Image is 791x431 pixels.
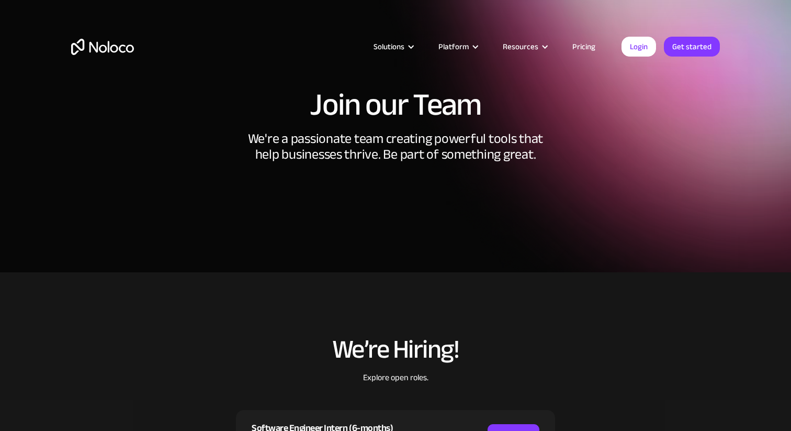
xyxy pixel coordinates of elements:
h1: Join our Team [71,89,720,120]
div: Explore open roles. [236,371,555,410]
div: Platform [425,40,490,53]
h2: We’re Hiring! [236,335,555,363]
div: Resources [503,40,538,53]
div: Solutions [374,40,404,53]
a: home [71,39,134,55]
a: Pricing [559,40,608,53]
div: Resources [490,40,559,53]
div: Platform [438,40,469,53]
div: Solutions [360,40,425,53]
div: We're a passionate team creating powerful tools that help businesses thrive. Be part of something... [239,131,552,189]
a: Login [621,37,656,57]
a: Get started [664,37,720,57]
